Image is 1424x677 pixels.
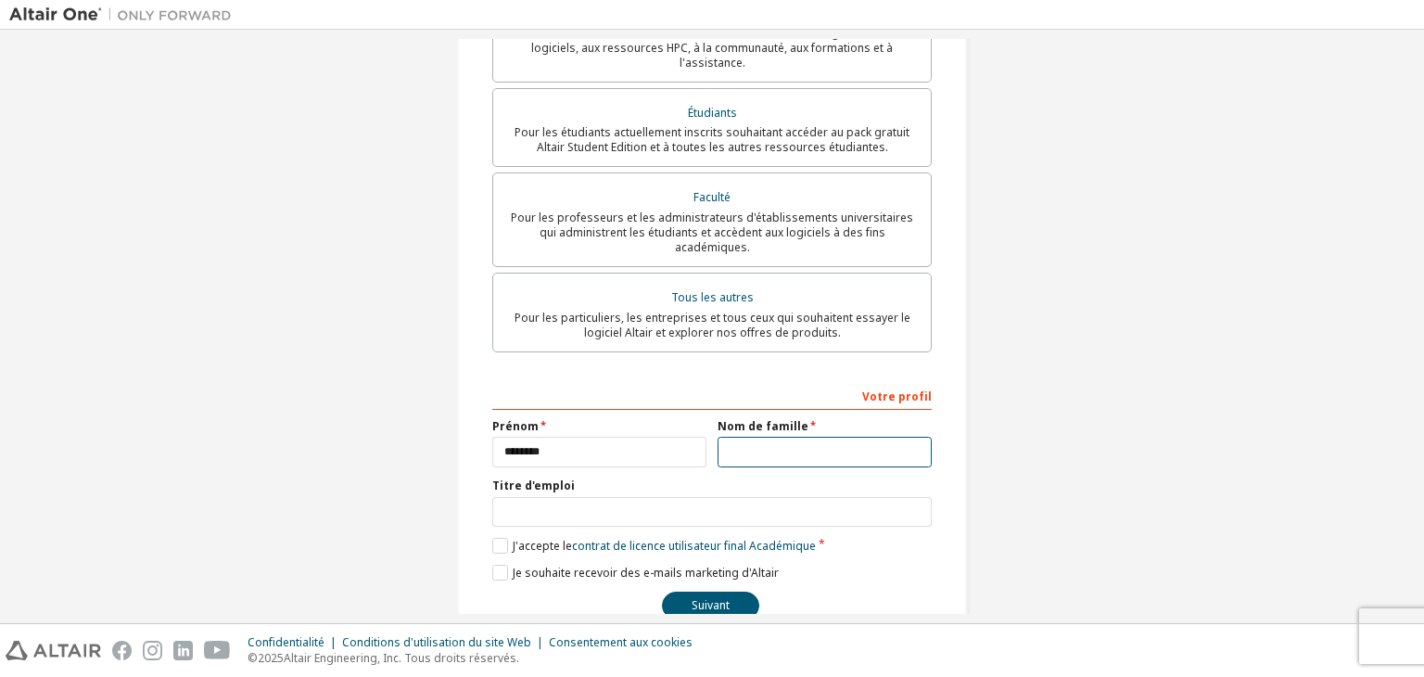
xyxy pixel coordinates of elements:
[6,641,101,660] img: altair_logo.svg
[572,538,746,554] font: contrat de licence utilisateur final
[143,641,162,660] img: instagram.svg
[112,641,132,660] img: facebook.svg
[248,634,324,650] font: Confidentialité
[342,634,531,650] font: Conditions d'utilisation du site Web
[662,592,759,620] button: Suivant
[671,289,754,305] font: Tous les autres
[693,189,731,205] font: Faculté
[692,597,730,613] font: Suivant
[549,634,693,650] font: Consentement aux cookies
[513,538,572,554] font: J'accepte le
[9,6,241,24] img: Altaïr Un
[688,105,737,121] font: Étudiants
[718,418,808,434] font: Nom de famille
[515,310,910,340] font: Pour les particuliers, les entreprises et tous ceux qui souhaitent essayer le logiciel Altair et ...
[248,650,258,666] font: ©
[258,650,284,666] font: 2025
[528,25,896,70] font: Pour les clients existants souhaitant accéder aux téléchargements de logiciels, aux ressources HP...
[284,650,519,666] font: Altair Engineering, Inc. Tous droits réservés.
[492,418,539,434] font: Prénom
[511,210,913,255] font: Pour les professeurs et les administrateurs d'établissements universitaires qui administrent les ...
[515,124,909,155] font: Pour les étudiants actuellement inscrits souhaitant accéder au pack gratuit Altair Student Editio...
[513,565,779,581] font: Je souhaite recevoir des e-mails marketing d'Altair
[862,389,932,404] font: Votre profil
[492,478,575,493] font: Titre d'emploi
[204,641,231,660] img: youtube.svg
[749,538,816,554] font: Académique
[173,641,193,660] img: linkedin.svg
